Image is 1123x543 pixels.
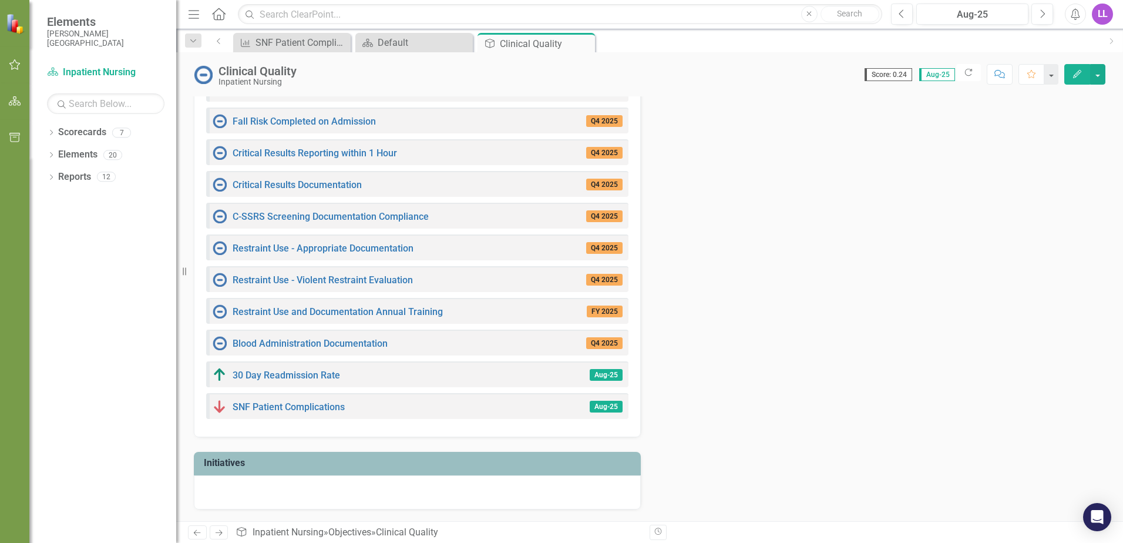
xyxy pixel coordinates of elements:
a: Objectives [328,527,371,538]
img: No Information [194,65,213,84]
span: Elements [47,15,164,29]
div: Inpatient Nursing [218,78,297,86]
div: Clinical Quality [218,65,297,78]
img: No Information [213,146,227,160]
h3: Initiatives [204,458,635,468]
div: Clinical Quality [500,36,592,51]
img: No Information [213,177,227,192]
div: Default [378,35,470,50]
span: Search [837,9,862,18]
a: Elements [58,148,97,162]
span: Aug-25 [919,68,955,81]
img: ClearPoint Strategy [6,13,27,34]
div: 7 [112,128,131,138]
a: Fall Risk Completed on Admission [233,116,376,127]
span: Q4 2025 [586,179,623,190]
a: Inpatient Nursing [47,66,164,79]
input: Search ClearPoint... [238,4,882,25]
a: C-SSRS Screening Documentation Compliance [233,211,429,222]
input: Search Below... [47,93,164,114]
img: No Information [213,114,227,128]
button: Search [821,6,879,22]
span: Score: 0.24 [865,68,912,81]
span: Aug-25 [590,369,623,381]
img: No Information [213,241,227,255]
img: No Information [213,336,227,350]
span: Q4 2025 [586,147,623,159]
img: Below Plan [213,400,227,414]
a: SNF Patient Complications [236,35,348,50]
span: Aug-25 [590,401,623,413]
a: Default [358,35,470,50]
a: Inpatient Nursing [253,527,324,538]
img: No Information [213,273,227,287]
div: Open Intercom Messenger [1083,503,1111,531]
a: Scorecards [58,126,106,139]
a: Reports [58,170,91,184]
div: 20 [103,150,122,160]
a: Critical Results Reporting within 1 Hour [233,148,397,159]
a: SNF Patient Complications [233,401,345,413]
span: Q4 2025 [586,115,623,127]
img: No Information [213,209,227,223]
span: Q4 2025 [586,210,623,222]
span: FY 2025 [587,306,623,317]
img: No Information [213,304,227,319]
a: Restraint Use and Documentation Annual Training [233,306,443,317]
a: Critical Results Documentation [233,179,362,190]
a: Restraint Use - Appropriate Documentation [233,243,413,254]
button: LL [1092,4,1113,25]
span: Q4 2025 [586,274,623,286]
span: Q4 2025 [586,242,623,254]
div: Aug-25 [920,8,1024,22]
img: Above Target [213,368,227,382]
a: Restraint Use - Violent Restraint Evaluation [233,274,413,286]
div: Clinical Quality [376,527,438,538]
div: » » [236,526,641,539]
a: 30 Day Readmission Rate [233,370,340,381]
button: Aug-25 [916,4,1028,25]
div: SNF Patient Complications [255,35,348,50]
span: Q4 2025 [586,337,623,349]
a: Blood Administration Documentation [233,338,388,349]
small: [PERSON_NAME][GEOGRAPHIC_DATA] [47,29,164,48]
div: 12 [97,172,116,182]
